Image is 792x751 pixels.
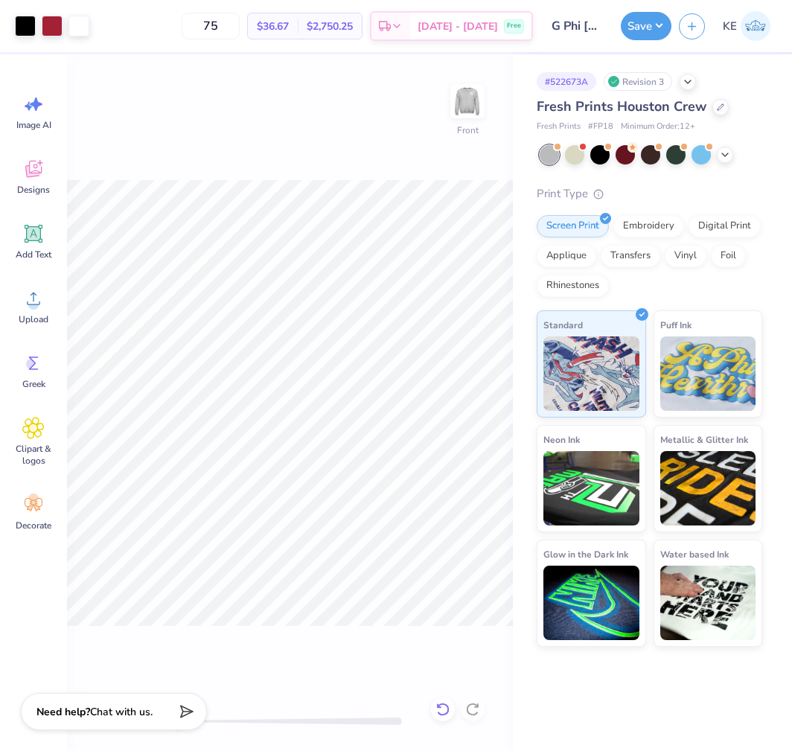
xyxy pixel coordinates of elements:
span: Minimum Order: 12 + [621,121,695,133]
span: Image AI [16,119,51,131]
div: Revision 3 [604,72,672,91]
span: [DATE] - [DATE] [418,19,498,34]
img: Glow in the Dark Ink [543,566,639,640]
span: $2,750.25 [307,19,353,34]
span: Neon Ink [543,432,580,447]
img: Kent Everic Delos Santos [741,11,770,41]
img: Neon Ink [543,451,639,525]
span: Upload [19,313,48,325]
span: Metallic & Glitter Ink [660,432,748,447]
div: Applique [537,245,596,267]
span: Greek [22,378,45,390]
strong: Need help? [36,705,90,719]
div: Digital Print [689,215,761,237]
span: Fresh Prints [537,121,581,133]
div: Transfers [601,245,660,267]
span: Free [507,21,521,31]
span: Glow in the Dark Ink [543,546,628,562]
div: Front [457,124,479,137]
span: # FP18 [588,121,613,133]
img: Standard [543,336,639,411]
span: KE [723,18,737,35]
span: Fresh Prints Houston Crew [537,98,706,115]
span: Water based Ink [660,546,729,562]
span: $36.67 [257,19,289,34]
img: Metallic & Glitter Ink [660,451,756,525]
div: Screen Print [537,215,609,237]
input: Untitled Design [540,11,613,41]
span: Add Text [16,249,51,261]
span: Puff Ink [660,317,692,333]
div: # 522673A [537,72,596,91]
span: Chat with us. [90,705,153,719]
div: Print Type [537,185,762,202]
a: KE [716,11,777,41]
img: Water based Ink [660,566,756,640]
span: Decorate [16,520,51,531]
span: Designs [17,184,50,196]
img: Front [453,86,482,116]
div: Vinyl [665,245,706,267]
button: Save [621,12,671,40]
div: Embroidery [613,215,684,237]
div: Foil [711,245,746,267]
input: – – [182,13,240,39]
span: Clipart & logos [9,443,58,467]
div: Rhinestones [537,275,609,297]
span: Standard [543,317,583,333]
img: Puff Ink [660,336,756,411]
